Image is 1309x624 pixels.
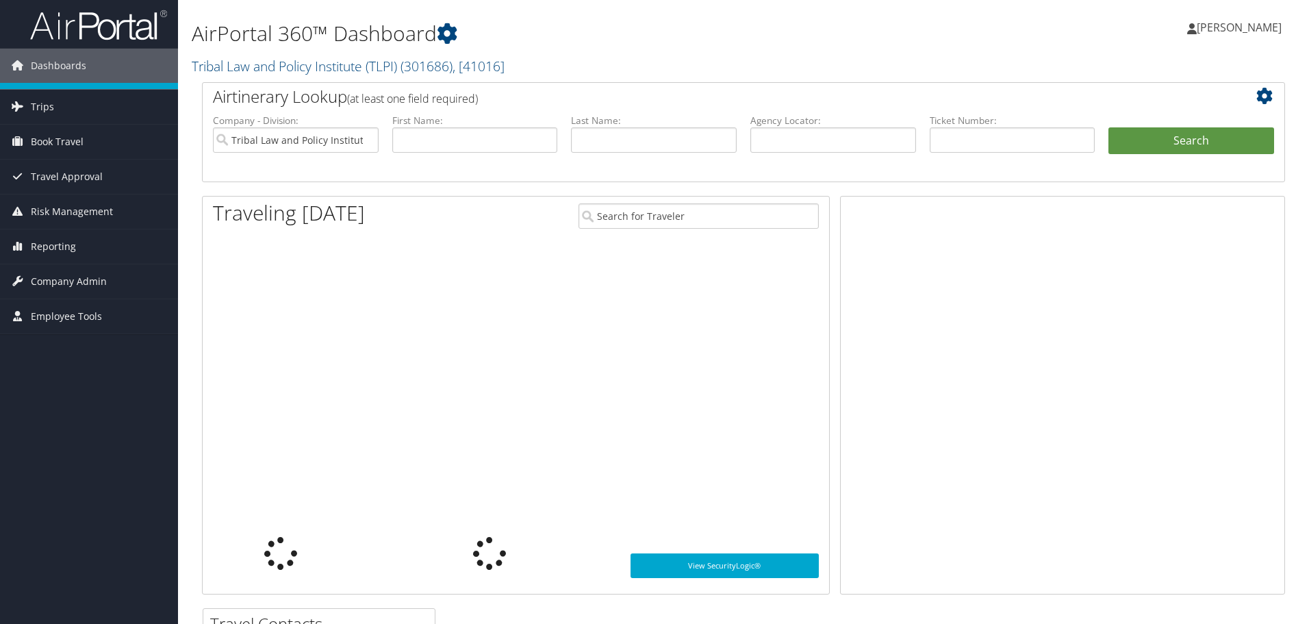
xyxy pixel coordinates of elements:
span: Risk Management [31,195,113,229]
label: First Name: [392,114,558,127]
label: Company - Division: [213,114,379,127]
input: Search for Traveler [579,203,819,229]
span: Book Travel [31,125,84,159]
img: airportal-logo.png [30,9,167,41]
a: View SecurityLogic® [631,553,819,578]
a: [PERSON_NAME] [1187,7,1295,48]
span: Employee Tools [31,299,102,334]
h2: Airtinerary Lookup [213,85,1184,108]
span: [PERSON_NAME] [1197,20,1282,35]
h1: AirPortal 360™ Dashboard [192,19,928,48]
a: Tribal Law and Policy Institute (TLPI) [192,57,505,75]
span: Trips [31,90,54,124]
span: , [ 41016 ] [453,57,505,75]
span: Reporting [31,229,76,264]
h1: Traveling [DATE] [213,199,365,227]
label: Last Name: [571,114,737,127]
label: Agency Locator: [750,114,916,127]
label: Ticket Number: [930,114,1095,127]
span: Dashboards [31,49,86,83]
span: (at least one field required) [347,91,478,106]
span: ( 301686 ) [401,57,453,75]
span: Company Admin [31,264,107,299]
span: Travel Approval [31,160,103,194]
button: Search [1108,127,1274,155]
